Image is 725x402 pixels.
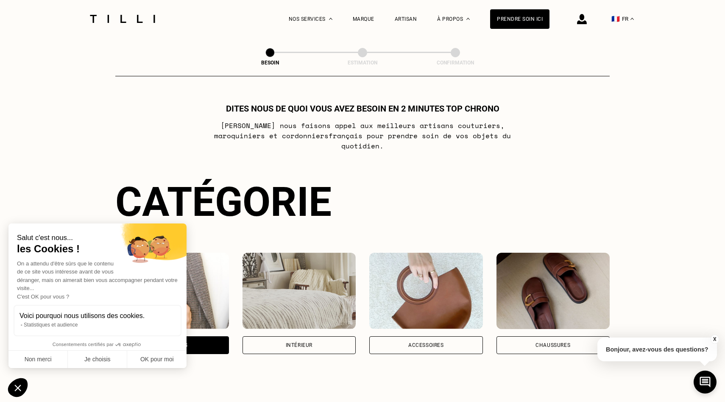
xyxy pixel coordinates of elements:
p: Bonjour, avez-vous des questions? [597,338,717,361]
img: Menu déroulant [329,18,332,20]
div: Estimation [320,60,405,66]
img: Menu déroulant à propos [466,18,470,20]
img: menu déroulant [630,18,634,20]
div: Accessoires [408,343,444,348]
span: 🇫🇷 [611,15,620,23]
img: Intérieur [243,253,356,329]
div: Besoin [228,60,312,66]
div: Catégorie [115,178,610,226]
button: X [710,335,719,344]
p: [PERSON_NAME] nous faisons appel aux meilleurs artisans couturiers , maroquiniers et cordonniers ... [195,120,531,151]
a: Prendre soin ici [490,9,549,29]
a: Artisan [395,16,417,22]
h1: Dites nous de quoi vous avez besoin en 2 minutes top chrono [226,103,499,114]
img: Chaussures [496,253,610,329]
div: Confirmation [413,60,498,66]
div: Vêtements [156,343,188,348]
div: Chaussures [535,343,570,348]
img: Accessoires [369,253,483,329]
div: Intérieur [286,343,312,348]
a: Marque [353,16,374,22]
img: icône connexion [577,14,587,24]
img: Logo du service de couturière Tilli [87,15,158,23]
